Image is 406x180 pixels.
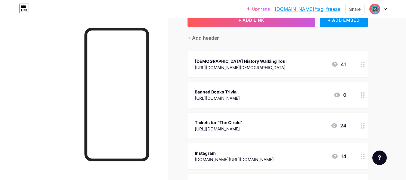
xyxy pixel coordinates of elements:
[238,17,264,23] span: + ADD LINK
[247,7,270,11] a: Upgrade
[331,153,346,160] div: 14
[331,122,346,129] div: 24
[195,95,240,101] div: [URL][DOMAIN_NAME]
[195,126,242,132] div: [URL][DOMAIN_NAME]
[334,91,346,99] div: 0
[369,3,380,15] img: tag_freeze
[195,64,287,71] div: [URL][DOMAIN_NAME][DEMOGRAPHIC_DATA]
[349,6,361,12] div: Share
[275,5,340,13] a: [DOMAIN_NAME]/tag_freeze
[188,13,315,27] button: + ADD LINK
[195,58,287,64] div: [DEMOGRAPHIC_DATA] History Walking Tour
[188,34,219,41] div: + Add header
[195,89,240,95] div: Banned Books Trivia
[195,156,274,163] div: [DOMAIN_NAME][URL][DOMAIN_NAME]
[195,119,242,126] div: Tickets for "The Circle"
[195,150,274,156] div: Instagram
[320,13,368,27] div: + ADD EMBED
[331,61,346,68] div: 41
